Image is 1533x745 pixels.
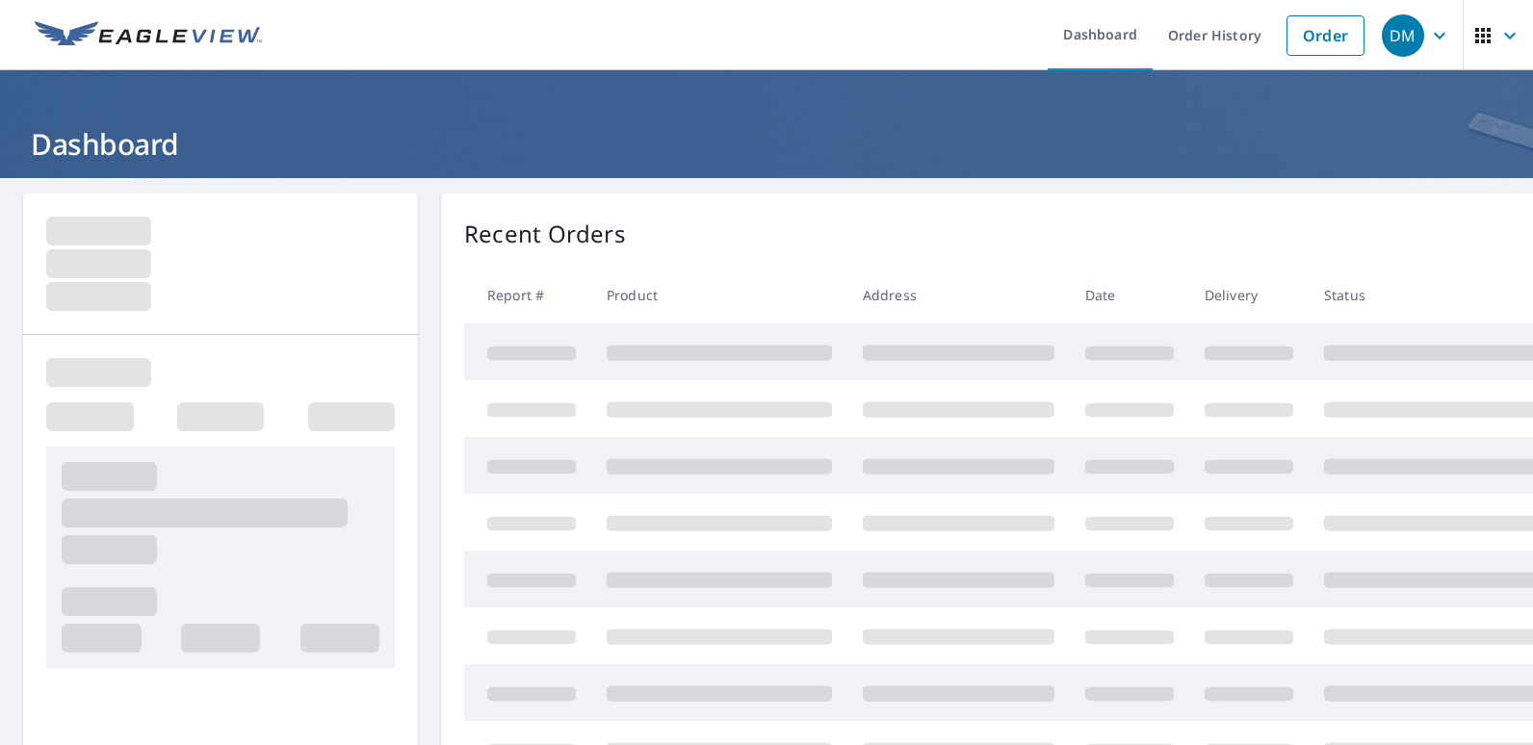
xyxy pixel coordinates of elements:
th: Date [1070,267,1189,323]
a: Order [1286,15,1364,56]
th: Product [591,267,847,323]
img: EV Logo [35,21,262,50]
th: Delivery [1189,267,1309,323]
div: DM [1382,14,1424,57]
th: Address [847,267,1070,323]
h1: Dashboard [23,124,1510,164]
p: Recent Orders [464,217,626,251]
th: Report # [464,267,591,323]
